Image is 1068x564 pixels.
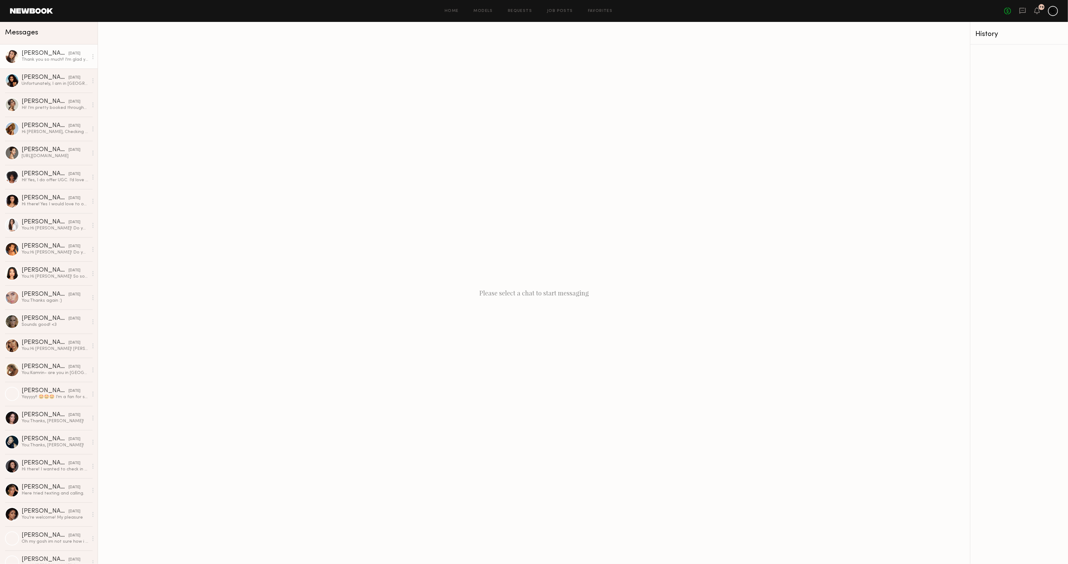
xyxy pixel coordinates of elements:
[22,315,69,322] div: [PERSON_NAME]
[22,177,88,183] div: Hi! Yes, I do offer UGC. I’d love to hear more about what you’re looking for.
[22,490,88,496] div: Here tried texting and calling.
[22,123,69,129] div: [PERSON_NAME]
[69,123,80,129] div: [DATE]
[22,50,69,57] div: [PERSON_NAME]
[22,508,69,515] div: [PERSON_NAME]
[22,219,69,225] div: [PERSON_NAME]
[69,147,80,153] div: [DATE]
[22,436,69,442] div: [PERSON_NAME]
[22,484,69,490] div: [PERSON_NAME]
[22,340,69,346] div: [PERSON_NAME]
[508,9,532,13] a: Requests
[69,388,80,394] div: [DATE]
[22,370,88,376] div: You: Kamrin- are you in [GEOGRAPHIC_DATA]? We're in need of some street style UGC stuff, would yo...
[22,466,88,472] div: Hi there! I wanted to check in of the client is all good with the content? If so, can you please ...
[588,9,613,13] a: Favorites
[22,532,69,539] div: [PERSON_NAME]
[22,153,88,159] div: [URL][DOMAIN_NAME]
[69,460,80,466] div: [DATE]
[22,418,88,424] div: You: Thanks, [PERSON_NAME]!
[5,29,38,36] span: Messages
[98,22,970,564] div: Please select a chat to start messaging
[69,268,80,274] div: [DATE]
[22,81,88,87] div: Unfortunately, I am in [GEOGRAPHIC_DATA] and work a [DEMOGRAPHIC_DATA] job so the rate would need...
[69,557,80,563] div: [DATE]
[69,219,80,225] div: [DATE]
[1040,6,1044,9] div: 79
[22,57,88,63] div: Thank you so much!! I'm glad you're happy with them. Let me know what the client says :):)
[22,460,69,466] div: [PERSON_NAME]
[69,364,80,370] div: [DATE]
[22,274,88,279] div: You: Hi [PERSON_NAME]! So sorry to do this! I spoke with the brand and I hadn't realized that for...
[474,9,493,13] a: Models
[22,243,69,249] div: [PERSON_NAME]
[69,412,80,418] div: [DATE]
[22,442,88,448] div: You: Thanks, [PERSON_NAME]!
[69,292,80,298] div: [DATE]
[69,533,80,539] div: [DATE]
[69,171,80,177] div: [DATE]
[22,515,88,520] div: You’re welcome! My pleasure
[22,195,69,201] div: [PERSON_NAME]
[975,31,1063,38] div: History
[22,346,88,352] div: You: Hi [PERSON_NAME]! [PERSON_NAME] here from prettySOCIAL :) We'd love to work with you on some...
[22,171,69,177] div: [PERSON_NAME]
[69,485,80,490] div: [DATE]
[69,51,80,57] div: [DATE]
[22,129,88,135] div: Hi [PERSON_NAME], Checking in see you have more content I can help you with. Thank you Rose
[69,316,80,322] div: [DATE]
[547,9,573,13] a: Job Posts
[22,388,69,394] div: [PERSON_NAME]
[22,291,69,298] div: [PERSON_NAME]
[69,195,80,201] div: [DATE]
[445,9,459,13] a: Home
[69,436,80,442] div: [DATE]
[69,509,80,515] div: [DATE]
[69,75,80,81] div: [DATE]
[22,99,69,105] div: [PERSON_NAME]
[22,364,69,370] div: [PERSON_NAME]
[22,394,88,400] div: Yayyyy!! 🤩🤩🤩 I’m a fan for sure ! I’ll stand by for more [PERSON_NAME] x L
[22,74,69,81] div: [PERSON_NAME]
[22,147,69,153] div: [PERSON_NAME]
[22,201,88,207] div: Hi there! Yes I would love to offer UGC. I don’t have much experience but I’m willing : )
[22,249,88,255] div: You: Hi [PERSON_NAME]! Do you offer any type of UGC?
[22,556,69,563] div: [PERSON_NAME]
[69,244,80,249] div: [DATE]
[22,267,69,274] div: [PERSON_NAME]
[22,298,88,304] div: You: Thanks again :)
[69,99,80,105] div: [DATE]
[22,412,69,418] div: [PERSON_NAME]
[22,322,88,328] div: Sounds good! <3
[22,105,88,111] div: Hi! I’m pretty booked throughout September except for the 22nd-25th!
[22,225,88,231] div: You: Hi [PERSON_NAME]! Do you offer any type of UGC?
[69,340,80,346] div: [DATE]
[22,539,88,545] div: Oh my gosh im not sure how i didnt see this message! Id love to be considered for future projects.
